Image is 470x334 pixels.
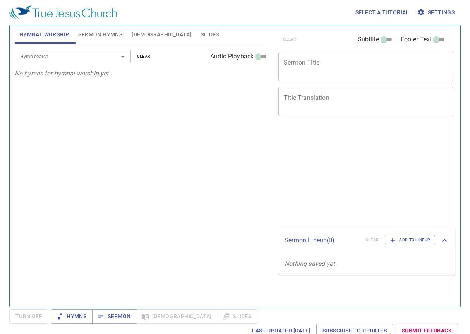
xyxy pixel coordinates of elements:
[401,35,432,44] span: Footer Text
[78,30,122,39] span: Sermon Hymns
[419,8,455,17] span: Settings
[132,52,155,61] button: clear
[210,52,254,61] span: Audio Playback
[201,30,219,39] span: Slides
[352,5,412,20] button: Select a tutorial
[9,5,117,19] img: True Jesus Church
[117,51,128,62] button: Open
[278,227,455,253] div: Sermon Lineup(0)clearAdd to Lineup
[358,35,379,44] span: Subtitle
[275,124,419,224] iframe: from-child
[19,30,69,39] span: Hymnal Worship
[390,236,430,243] span: Add to Lineup
[385,235,435,245] button: Add to Lineup
[137,53,151,60] span: clear
[92,309,137,324] button: Sermon
[51,309,93,324] button: Hymns
[285,236,359,245] p: Sermon Lineup ( 0 )
[415,5,458,20] button: Settings
[285,260,335,267] i: Nothing saved yet
[355,8,409,17] span: Select a tutorial
[132,30,191,39] span: [DEMOGRAPHIC_DATA]
[98,312,130,321] span: Sermon
[15,70,109,77] i: No hymns for hymnal worship yet
[57,312,86,321] span: Hymns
